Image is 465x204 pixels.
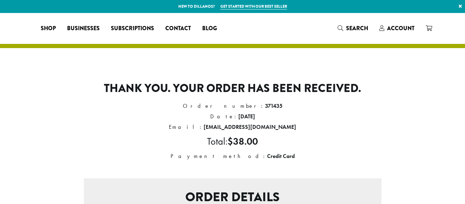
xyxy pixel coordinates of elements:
span: $ [227,135,233,147]
span: Subscriptions [111,24,154,33]
span: Search [346,24,368,32]
bdi: 38.00 [227,135,258,147]
a: Shop [35,23,61,34]
span: Account [387,24,414,32]
span: Shop [41,24,56,33]
li: Payment method: [84,151,381,162]
li: Date: [84,111,381,122]
strong: [DATE] [238,113,255,120]
strong: 371435 [265,102,283,110]
span: Contact [165,24,191,33]
strong: Credit Card [267,152,295,160]
span: Blog [202,24,217,33]
span: Businesses [67,24,100,33]
a: Get started with our best seller [220,4,287,9]
strong: [EMAIL_ADDRESS][DOMAIN_NAME] [204,123,296,131]
li: Order number: [84,101,381,111]
a: Search [332,22,374,34]
p: Thank you. Your order has been received. [84,82,381,95]
li: Email: [84,122,381,132]
li: Total: [84,132,381,151]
